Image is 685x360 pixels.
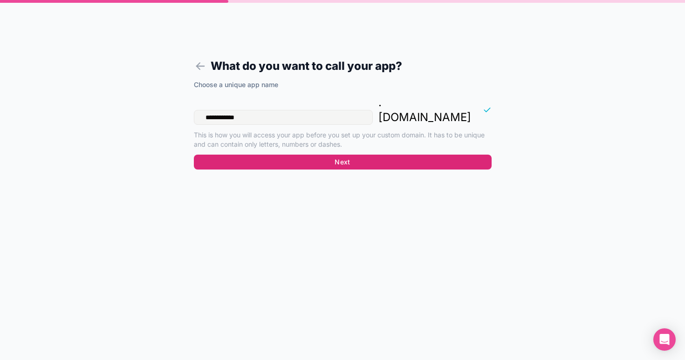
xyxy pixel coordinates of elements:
[653,328,676,351] div: Open Intercom Messenger
[194,58,492,75] h1: What do you want to call your app?
[194,80,278,89] label: Choose a unique app name
[378,95,471,125] p: . [DOMAIN_NAME]
[194,130,492,149] p: This is how you will access your app before you set up your custom domain. It has to be unique an...
[194,155,492,170] button: Next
